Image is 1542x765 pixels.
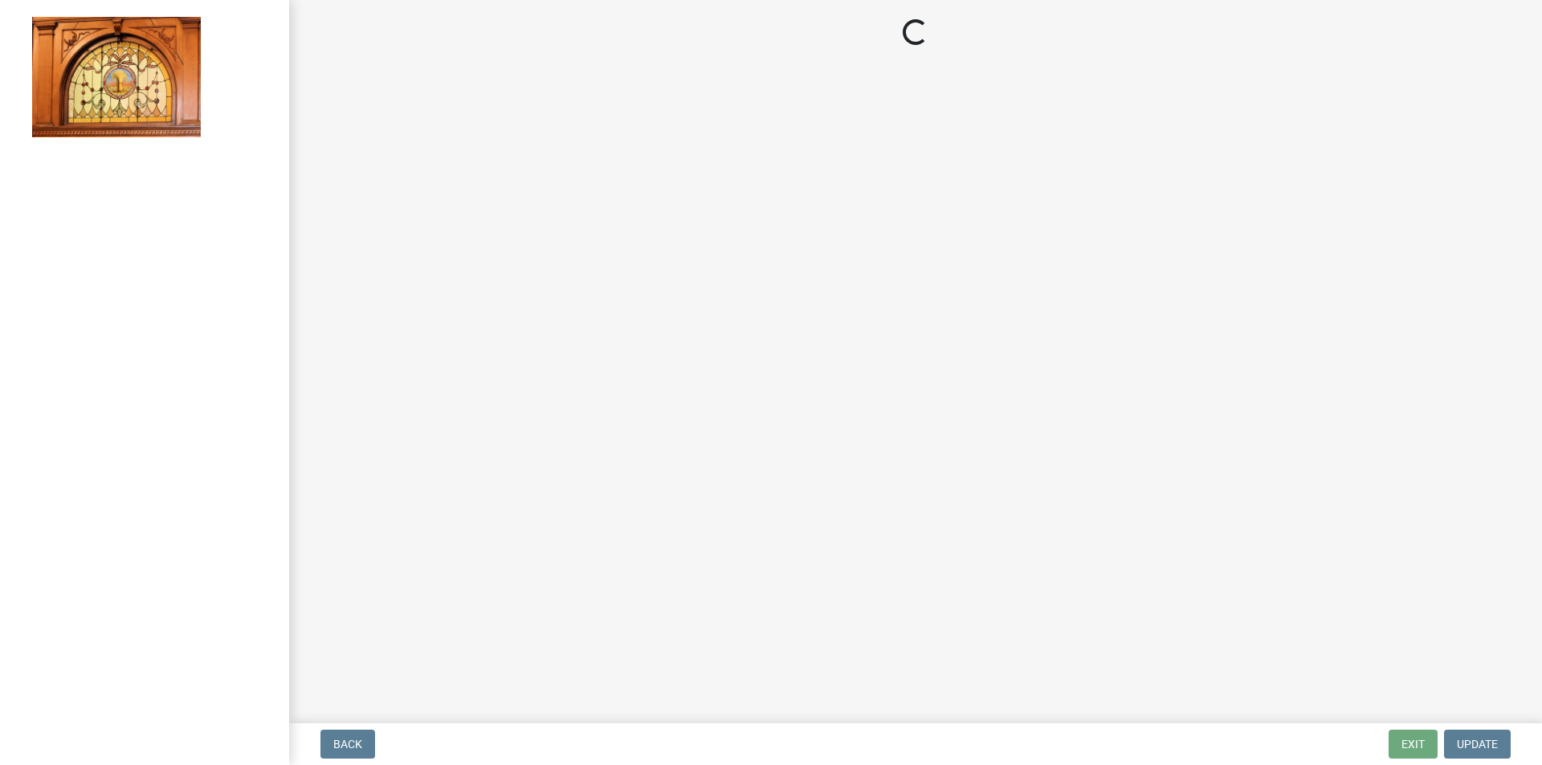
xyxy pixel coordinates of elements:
span: Update [1457,738,1498,751]
button: Back [320,730,375,759]
button: Exit [1389,730,1438,759]
img: Jasper County, Indiana [32,17,201,137]
button: Update [1444,730,1511,759]
span: Back [333,738,362,751]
